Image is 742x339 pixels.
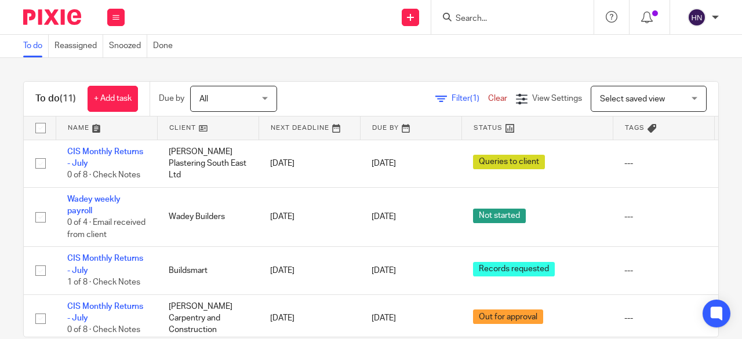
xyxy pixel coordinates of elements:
[624,265,703,276] div: ---
[67,254,143,274] a: CIS Monthly Returns - July
[488,94,507,103] a: Clear
[624,211,703,223] div: ---
[259,247,360,294] td: [DATE]
[625,125,645,131] span: Tags
[109,35,147,57] a: Snoozed
[88,86,138,112] a: + Add task
[157,187,259,247] td: Wadey Builders
[372,159,396,167] span: [DATE]
[259,187,360,247] td: [DATE]
[67,326,140,334] span: 0 of 8 · Check Notes
[452,94,488,103] span: Filter
[157,140,259,187] td: [PERSON_NAME] Plastering South East Ltd
[473,309,543,324] span: Out for approval
[153,35,179,57] a: Done
[67,171,140,179] span: 0 of 8 · Check Notes
[259,140,360,187] td: [DATE]
[67,219,146,239] span: 0 of 4 · Email received from client
[473,262,555,276] span: Records requested
[23,9,81,25] img: Pixie
[624,158,703,169] div: ---
[372,267,396,275] span: [DATE]
[54,35,103,57] a: Reassigned
[157,247,259,294] td: Buildsmart
[688,8,706,27] img: svg%3E
[532,94,582,103] span: View Settings
[67,302,143,322] a: CIS Monthly Returns - July
[473,155,545,169] span: Queries to client
[473,209,526,223] span: Not started
[67,148,143,167] a: CIS Monthly Returns - July
[454,14,559,24] input: Search
[372,314,396,322] span: [DATE]
[67,195,121,215] a: Wadey weekly payroll
[35,93,76,105] h1: To do
[624,312,703,324] div: ---
[159,93,184,104] p: Due by
[23,35,49,57] a: To do
[372,213,396,221] span: [DATE]
[470,94,479,103] span: (1)
[199,95,208,103] span: All
[67,278,140,286] span: 1 of 8 · Check Notes
[60,94,76,103] span: (11)
[600,95,665,103] span: Select saved view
